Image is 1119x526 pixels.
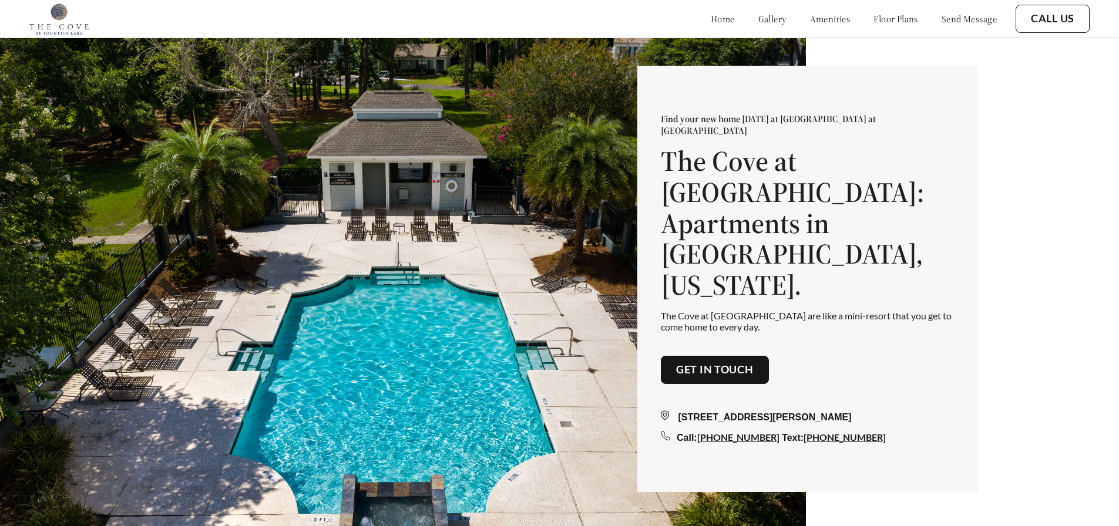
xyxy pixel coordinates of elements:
[676,363,754,376] a: Get in touch
[804,431,886,443] a: [PHONE_NUMBER]
[873,13,918,25] a: floor plans
[1016,5,1090,33] button: Call Us
[942,13,997,25] a: send message
[711,13,735,25] a: home
[758,13,787,25] a: gallery
[661,410,955,424] div: [STREET_ADDRESS][PERSON_NAME]
[1031,12,1074,25] a: Call Us
[661,113,955,136] p: Find your new home [DATE] at [GEOGRAPHIC_DATA] at [GEOGRAPHIC_DATA]
[677,433,697,443] span: Call:
[697,431,779,443] a: [PHONE_NUMBER]
[810,13,851,25] a: amenities
[782,433,804,443] span: Text:
[29,3,89,35] img: cove_at_fountain_lake_logo.png
[661,356,769,384] button: Get in touch
[661,310,955,332] p: The Cove at [GEOGRAPHIC_DATA] are like a mini-resort that you get to come home to every day.
[661,146,955,301] h1: The Cove at [GEOGRAPHIC_DATA]: Apartments in [GEOGRAPHIC_DATA], [US_STATE].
